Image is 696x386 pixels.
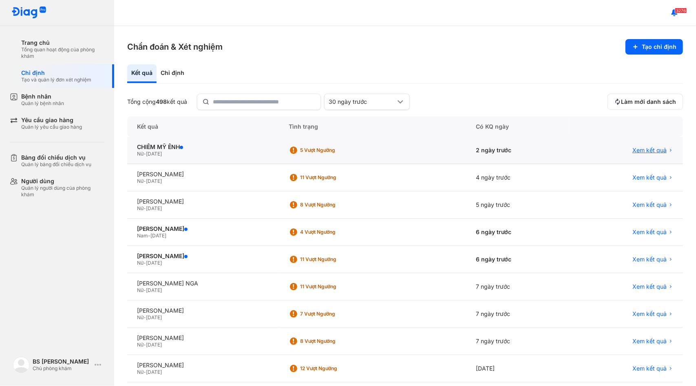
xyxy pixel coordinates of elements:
[144,151,146,157] span: -
[137,178,144,184] span: Nữ
[466,300,570,328] div: 7 ngày trước
[11,7,46,19] img: logo
[466,246,570,273] div: 6 ngày trước
[21,39,104,46] div: Trang chủ
[300,229,365,235] div: 4 Vượt ngưỡng
[300,365,365,372] div: 12 Vượt ngưỡng
[21,69,91,77] div: Chỉ định
[466,116,570,137] div: Có KQ ngày
[137,151,144,157] span: Nữ
[632,283,667,290] span: Xem kết quả
[137,314,144,320] span: Nữ
[675,8,687,13] span: 3276
[127,41,223,53] h3: Chẩn đoán & Xét nghiệm
[137,171,269,178] div: [PERSON_NAME]
[127,64,157,83] div: Kết quả
[148,232,150,239] span: -
[300,311,365,317] div: 7 Vượt ngưỡng
[146,178,162,184] span: [DATE]
[466,137,570,164] div: 2 ngày trước
[21,77,91,83] div: Tạo và quản lý đơn xét nghiệm
[300,338,365,344] div: 8 Vượt ngưỡng
[144,287,146,293] span: -
[137,143,269,151] div: CHIÊM MỸ ÊNH
[137,205,144,211] span: Nữ
[137,362,269,369] div: [PERSON_NAME]
[21,46,104,59] div: Tổng quan hoạt động của phòng khám
[466,328,570,355] div: 7 ngày trước
[300,147,365,154] div: 5 Vượt ngưỡng
[137,369,144,375] span: Nữ
[625,39,683,55] button: Tạo chỉ định
[150,232,166,239] span: [DATE]
[156,98,167,105] span: 498
[137,307,269,314] div: [PERSON_NAME]
[137,198,269,205] div: [PERSON_NAME]
[144,369,146,375] span: -
[137,342,144,348] span: Nữ
[632,256,667,263] span: Xem kết quả
[127,98,187,105] div: Tổng cộng kết quả
[608,94,683,110] button: Làm mới danh sách
[13,357,29,373] img: logo
[21,93,64,100] div: Bệnh nhân
[157,64,188,83] div: Chỉ định
[146,314,162,320] span: [DATE]
[137,260,144,266] span: Nữ
[21,124,82,130] div: Quản lý yêu cầu giao hàng
[146,260,162,266] span: [DATE]
[137,225,269,232] div: [PERSON_NAME]
[146,287,162,293] span: [DATE]
[632,201,667,208] span: Xem kết quả
[466,164,570,191] div: 4 ngày trước
[21,154,91,161] div: Bảng đối chiếu dịch vụ
[137,232,148,239] span: Nam
[466,191,570,219] div: 5 ngày trước
[144,178,146,184] span: -
[21,116,82,124] div: Yêu cầu giao hàng
[144,205,146,211] span: -
[33,358,91,365] div: BS [PERSON_NAME]
[21,100,64,107] div: Quản lý bệnh nhân
[632,147,667,154] span: Xem kết quả
[137,287,144,293] span: Nữ
[137,280,269,287] div: [PERSON_NAME] NGA
[329,98,396,105] div: 30 ngày trước
[21,185,104,198] div: Quản lý người dùng của phòng khám
[466,273,570,300] div: 7 ngày trước
[632,365,667,372] span: Xem kết quả
[300,202,365,208] div: 8 Vượt ngưỡng
[21,161,91,168] div: Quản lý bảng đối chiếu dịch vụ
[279,116,466,137] div: Tình trạng
[21,178,104,185] div: Người dùng
[144,342,146,348] span: -
[632,338,667,345] span: Xem kết quả
[137,334,269,342] div: [PERSON_NAME]
[466,219,570,246] div: 6 ngày trước
[300,174,365,181] div: 11 Vượt ngưỡng
[137,252,269,260] div: [PERSON_NAME]
[300,283,365,290] div: 11 Vượt ngưỡng
[144,314,146,320] span: -
[144,260,146,266] span: -
[300,256,365,263] div: 11 Vượt ngưỡng
[127,116,279,137] div: Kết quả
[632,228,667,236] span: Xem kết quả
[146,342,162,348] span: [DATE]
[632,174,667,181] span: Xem kết quả
[146,205,162,211] span: [DATE]
[621,98,676,105] span: Làm mới danh sách
[632,310,667,318] span: Xem kết quả
[146,369,162,375] span: [DATE]
[146,151,162,157] span: [DATE]
[33,365,91,372] div: Chủ phòng khám
[466,355,570,382] div: [DATE]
